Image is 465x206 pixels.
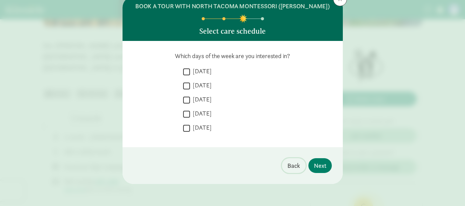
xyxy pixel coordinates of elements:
[134,52,332,60] p: Which days of the week are you interested in?
[287,161,300,170] span: Back
[190,81,212,89] label: [DATE]
[190,95,212,104] label: [DATE]
[199,27,266,35] h5: Select care schedule
[314,161,326,170] span: Next
[190,123,212,132] label: [DATE]
[135,2,330,10] h6: BOOK A TOUR WITH NORTH TACOMA MONTESSORI ([PERSON_NAME])
[190,109,212,118] label: [DATE]
[308,158,332,173] button: Next
[190,67,212,75] label: [DATE]
[282,158,306,173] button: Back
